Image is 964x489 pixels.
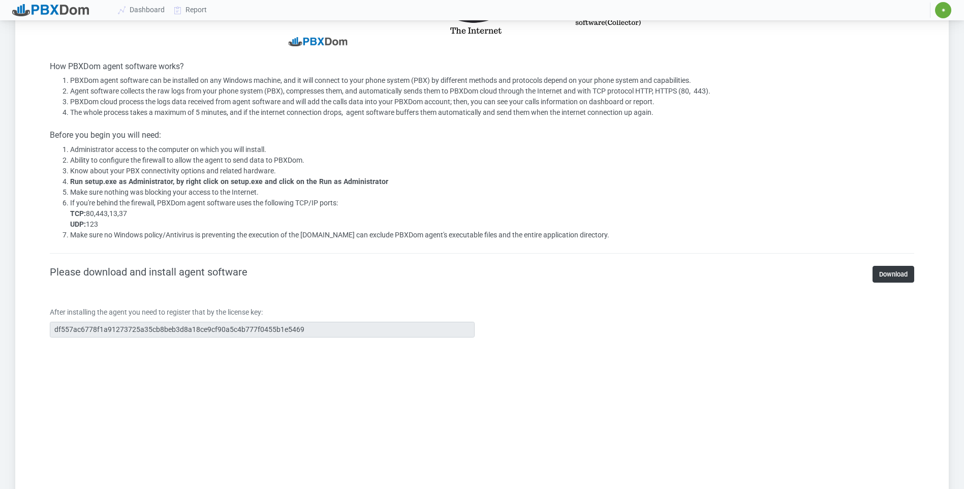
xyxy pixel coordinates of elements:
span: Make sure no Windows policy/Antivirus is preventing the execution of the [DOMAIN_NAME] can exclud... [70,231,609,239]
button: ✷ [935,2,952,19]
h6: How PBXDom agent software works? [50,62,914,71]
a: Dashboard [114,1,170,19]
h5: Please download and install agent software [50,266,247,278]
li: Administrator access to the computer on which you will install. [70,144,914,155]
b: Run setup.exe as Administrator, by right click on setup.exe and click on the Run as Administrator [70,177,388,186]
li: PBXDom cloud process the logs data received from agent software and will add the calls data into ... [70,97,914,107]
a: Report [170,1,212,19]
span: ✷ [941,7,946,13]
label: After installing the agent you need to register that by the license key: [50,307,263,318]
span: If you're behind the firewall, PBXDom agent software uses the following TCP/IP ports: 80,443,13,3... [70,199,338,228]
li: Know about your PBX connectivity options and related hardware. [70,166,914,176]
a: Download [873,266,914,283]
li: Ability to configure the firewall to allow the agent to send data to PBXDom. [70,155,914,166]
li: The whole process takes a maximum of 5 minutes, and if the internet connection drops, agent softw... [70,107,914,118]
h6: Before you begin you will need: [50,130,914,140]
li: PBXDom agent software can be installed on any Windows machine, and it will connect to your phone ... [70,75,914,86]
b: UDP: [70,220,86,228]
b: TCP: [70,209,86,218]
li: Agent software collects the raw logs from your phone system (PBX), compresses them, and automatic... [70,86,914,97]
li: Make sure nothing was blocking your access to the Internet. [70,187,914,198]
